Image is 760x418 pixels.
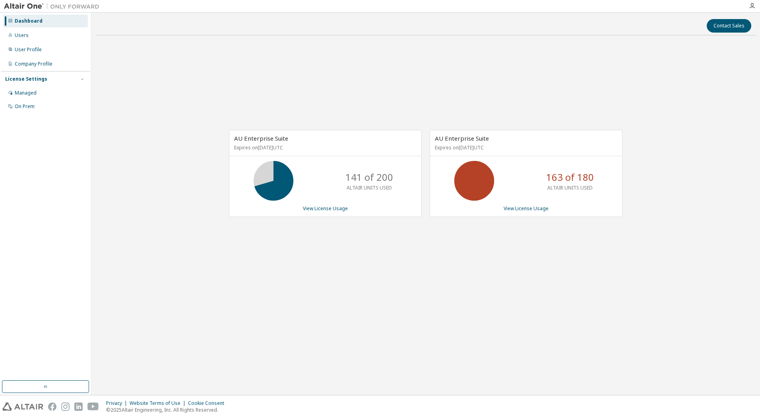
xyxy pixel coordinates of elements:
[345,170,393,184] p: 141 of 200
[234,134,288,142] span: AU Enterprise Suite
[435,144,615,151] p: Expires on [DATE] UTC
[547,184,593,191] p: ALTAIR UNITS USED
[106,406,229,413] p: © 2025 Altair Engineering, Inc. All Rights Reserved.
[15,61,52,67] div: Company Profile
[15,18,43,24] div: Dashboard
[61,403,70,411] img: instagram.svg
[188,400,229,406] div: Cookie Consent
[130,400,188,406] div: Website Terms of Use
[4,2,103,10] img: Altair One
[435,134,489,142] span: AU Enterprise Suite
[15,46,42,53] div: User Profile
[15,103,35,110] div: On Prem
[707,19,751,33] button: Contact Sales
[48,403,56,411] img: facebook.svg
[87,403,99,411] img: youtube.svg
[106,400,130,406] div: Privacy
[303,205,348,212] a: View License Usage
[504,205,549,212] a: View License Usage
[546,170,594,184] p: 163 of 180
[234,144,415,151] p: Expires on [DATE] UTC
[15,32,29,39] div: Users
[2,403,43,411] img: altair_logo.svg
[74,403,83,411] img: linkedin.svg
[347,184,392,191] p: ALTAIR UNITS USED
[15,90,37,96] div: Managed
[5,76,47,82] div: License Settings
